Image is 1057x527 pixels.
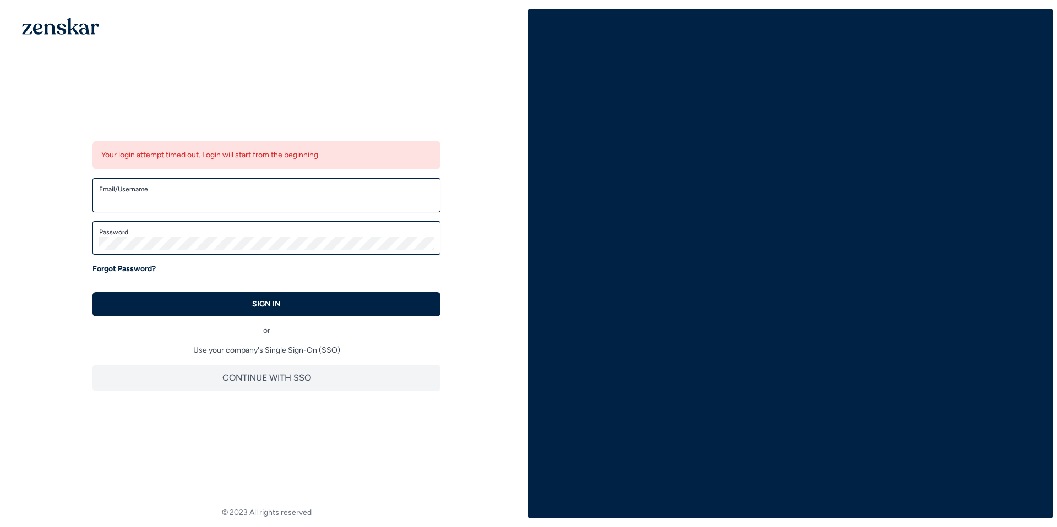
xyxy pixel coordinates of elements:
[252,299,281,310] p: SIGN IN
[99,185,434,194] label: Email/Username
[99,228,434,237] label: Password
[92,316,440,336] div: or
[92,263,156,275] a: Forgot Password?
[92,292,440,316] button: SIGN IN
[4,507,528,518] footer: © 2023 All rights reserved
[22,18,99,35] img: 1OGAJ2xQqyY4LXKgY66KYq0eOWRCkrZdAb3gUhuVAqdWPZE9SRJmCz+oDMSn4zDLXe31Ii730ItAGKgCKgCCgCikA4Av8PJUP...
[92,141,440,169] div: Your login attempt timed out. Login will start from the beginning.
[92,345,440,356] p: Use your company's Single Sign-On (SSO)
[92,365,440,391] button: CONTINUE WITH SSO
